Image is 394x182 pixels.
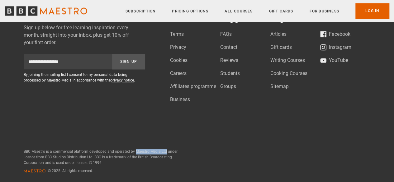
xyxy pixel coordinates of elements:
a: Privacy [170,44,186,52]
a: For business [309,8,339,14]
label: Sign up below for free learning inspiration every month, straight into your inbox, plus get 10% o... [24,24,145,46]
svg: Maestro logo [24,169,45,173]
h2: Follow [320,13,370,23]
a: FAQs [220,30,231,39]
p: BBC Maestro is a commercial platform developed and operated by Maestro Media Ltd under licence fr... [24,149,179,166]
a: Gift Cards [269,8,293,14]
nav: Footer [170,13,370,119]
h2: Explore [270,13,320,23]
span: © 2025. All rights reserved. [48,168,93,174]
a: Groups [220,83,236,91]
a: YouTube [320,57,348,65]
a: Cooking Courses [270,70,307,78]
a: Sitemap [270,83,288,91]
a: Pricing Options [172,8,208,14]
a: privacy notice [111,78,134,82]
a: Business [170,96,190,104]
a: Facebook [320,30,350,39]
p: By joining the mailing list I consent to my personal data being processed by Maestro Media in acc... [24,72,145,83]
a: Careers [170,70,187,78]
a: Cookies [170,57,188,65]
a: Log In [355,3,389,19]
a: Terms [170,30,184,39]
a: Contact [220,44,237,52]
a: Writing Courses [270,57,305,65]
a: All Courses [225,8,253,14]
h2: About [170,13,220,23]
a: Affiliates programme [170,83,216,91]
button: Sign Up [112,54,145,69]
a: Instagram [320,44,351,52]
nav: Primary [126,3,389,19]
h2: Support [220,13,270,23]
a: Articles [270,30,286,39]
a: Gift cards [270,44,292,52]
a: Subscription [126,8,156,14]
div: Sign up to newsletter [24,54,145,69]
a: Reviews [220,57,238,65]
a: Students [220,70,240,78]
svg: BBC Maestro [5,6,87,16]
